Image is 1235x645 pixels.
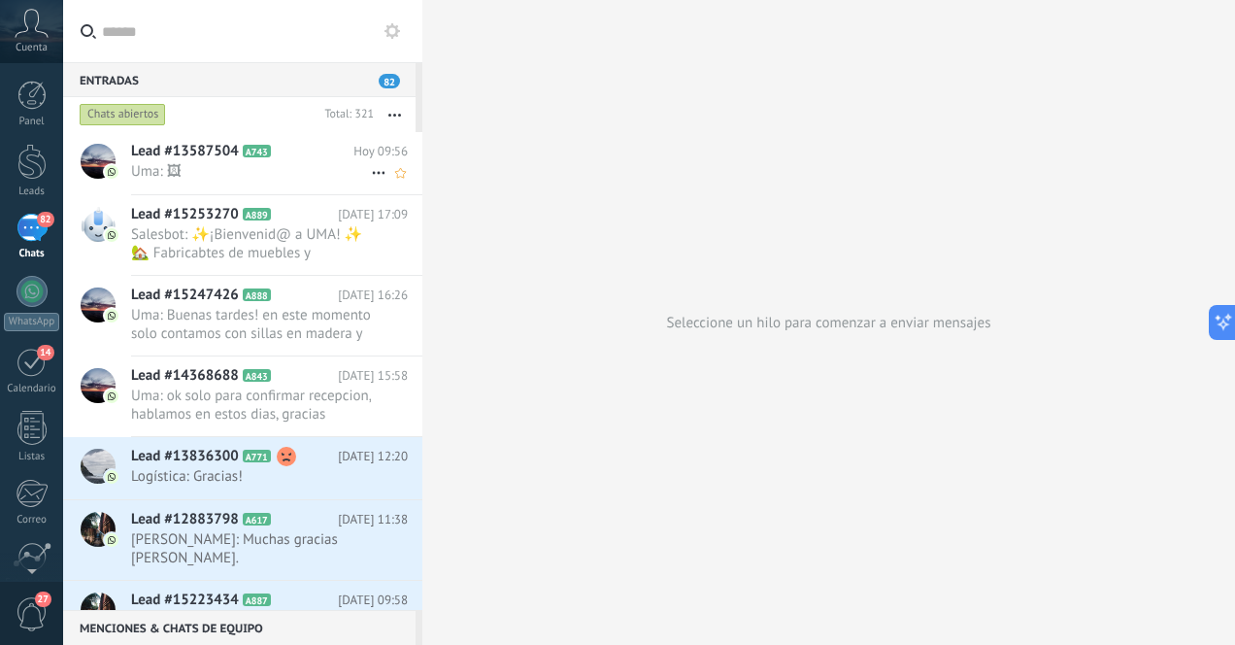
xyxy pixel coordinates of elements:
img: com.amocrm.amocrmwa.svg [105,533,118,547]
span: 14 [37,345,53,360]
span: A617 [243,513,271,526]
div: Chats abiertos [80,103,166,126]
span: [DATE] 12:20 [338,447,408,466]
span: [PERSON_NAME]: Muchas gracias [PERSON_NAME]. [131,530,371,567]
div: Panel [4,116,60,128]
button: Más [374,97,416,132]
span: [DATE] 11:38 [338,510,408,529]
span: A887 [243,594,271,606]
a: Lead #14368688 A843 [DATE] 15:58 Uma: ok solo para confirmar recepcion, hablamos en estos dias, g... [63,356,422,436]
div: Leads [4,186,60,198]
span: A889 [243,208,271,221]
div: Listas [4,451,60,463]
span: Lead #15253270 [131,205,239,224]
span: 27 [35,592,51,607]
span: Hoy 09:56 [353,142,408,161]
span: Salesbot: ✨¡Bienvenid@ a UMA! ✨ 🏡 Fabricabtes de muebles y decoración artesanal 💫 Diseñamos y fab... [131,225,371,262]
a: Lead #15223434 A887 [DATE] 09:58 [63,581,422,643]
img: com.amocrm.amocrmwa.svg [105,309,118,322]
span: A843 [243,369,271,382]
span: [DATE] 16:26 [338,286,408,305]
div: Correo [4,514,60,526]
span: 82 [37,212,53,227]
a: Lead #13587504 A743 Hoy 09:56 Uma: 🖼 [63,132,422,194]
div: Entradas [63,62,416,97]
img: com.amocrm.amocrmwa.svg [105,390,118,403]
div: Chats [4,248,60,260]
span: Uma: Buenas tardes! en este momento solo contamos con sillas en madera y madera y tejido en stock... [131,306,371,343]
a: Lead #15247426 A888 [DATE] 16:26 Uma: Buenas tardes! en este momento solo contamos con sillas en ... [63,276,422,356]
span: A771 [243,450,271,462]
span: Lead #15247426 [131,286,239,305]
span: Cuenta [16,42,48,54]
div: Menciones & Chats de equipo [63,610,416,645]
span: Logística: Gracias! [131,467,371,486]
span: A888 [243,289,271,301]
span: Uma: 🖼 [131,162,371,181]
span: [DATE] 09:58 [338,591,408,610]
div: Total: 321 [317,105,374,124]
span: A743 [243,145,271,157]
img: com.amocrm.amocrmwa.svg [105,470,118,484]
span: [DATE] 17:09 [338,205,408,224]
span: Uma: ok solo para confirmar recepcion, hablamos en estos dias, gracias [PERSON_NAME] [131,387,371,424]
span: Lead #13587504 [131,142,239,161]
img: com.amocrm.amocrmwa.svg [105,228,118,242]
span: [DATE] 15:58 [338,366,408,386]
span: Lead #15223434 [131,591,239,610]
img: com.amocrm.amocrmwa.svg [105,165,118,179]
span: 82 [379,74,400,88]
div: WhatsApp [4,313,59,331]
span: Lead #13836300 [131,447,239,466]
div: Calendario [4,383,60,395]
a: Lead #15253270 A889 [DATE] 17:09 Salesbot: ✨¡Bienvenid@ a UMA! ✨ 🏡 Fabricabtes de muebles y decor... [63,195,422,275]
a: Lead #12883798 A617 [DATE] 11:38 [PERSON_NAME]: Muchas gracias [PERSON_NAME]. [63,500,422,580]
span: Lead #12883798 [131,510,239,529]
span: Lead #14368688 [131,366,239,386]
a: Lead #13836300 A771 [DATE] 12:20 Logística: Gracias! [63,437,422,499]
